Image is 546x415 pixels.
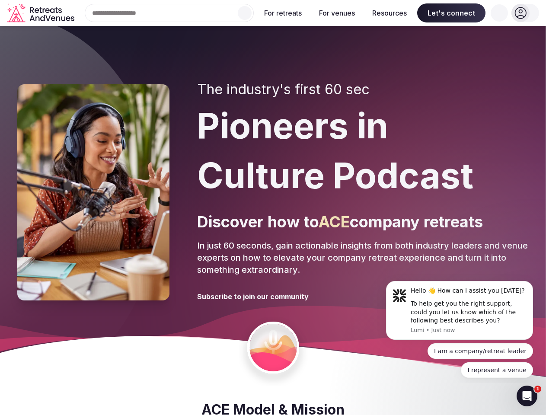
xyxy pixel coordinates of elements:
img: Pioneers in Culture Podcast [17,84,169,300]
h3: Subscribe to join our community [197,292,309,301]
h2: The industry's first 60 sec [197,81,529,98]
button: Resources [365,3,414,22]
h1: Pioneers in Culture Podcast [197,101,529,201]
p: In just 60 seconds, gain actionable insights from both industry leaders and venue experts on how ... [197,239,529,276]
button: For venues [312,3,362,22]
a: Visit the homepage [7,3,76,23]
iframe: Intercom live chat [517,386,537,406]
span: ACE [319,212,350,231]
button: For retreats [257,3,309,22]
span: 1 [534,386,541,393]
svg: Retreats and Venues company logo [7,3,76,23]
p: Discover how to company retreats [197,211,529,233]
span: Let's connect [417,3,485,22]
iframe: Intercom notifications message [373,273,546,383]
